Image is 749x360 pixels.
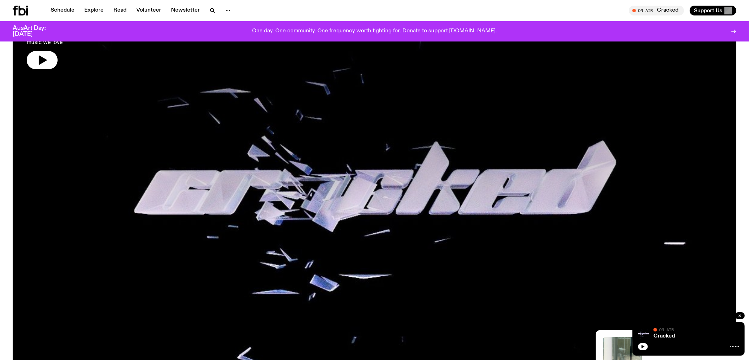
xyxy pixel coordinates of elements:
[167,6,204,15] a: Newsletter
[653,333,675,339] a: Cracked
[132,6,165,15] a: Volunteer
[659,327,674,332] span: On Air
[46,6,79,15] a: Schedule
[252,28,497,34] p: One day. One community. One frequency worth fighting for. Donate to support [DOMAIN_NAME].
[109,6,131,15] a: Read
[638,328,649,339] img: Logo for Podcast Cracked. Black background, with white writing, with glass smashing graphics
[13,25,58,37] h3: AusArt Day: [DATE]
[80,6,108,15] a: Explore
[629,6,684,15] button: On AirCracked
[690,6,736,15] button: Support Us
[694,7,722,14] span: Support Us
